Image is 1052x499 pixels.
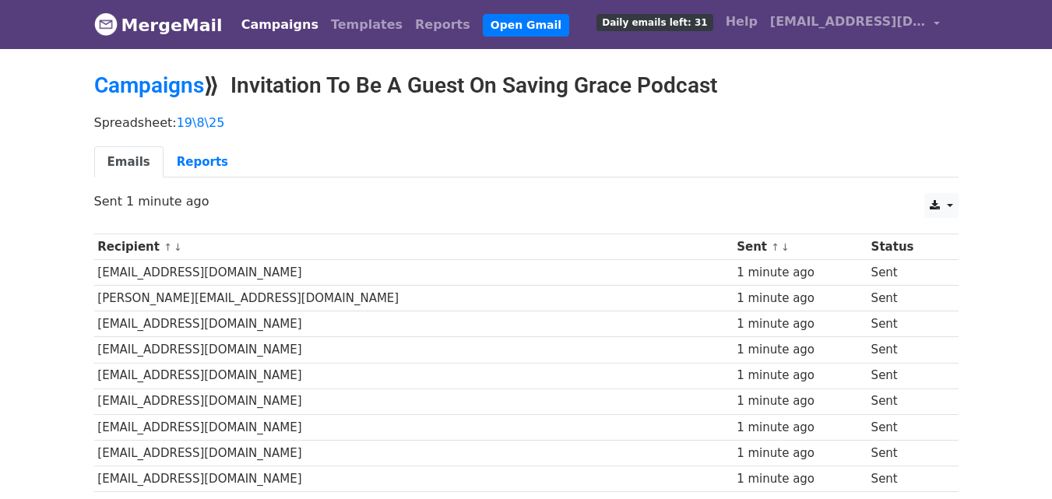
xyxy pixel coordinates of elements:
[94,260,734,286] td: [EMAIL_ADDRESS][DOMAIN_NAME]
[483,14,569,37] a: Open Gmail
[164,241,172,253] a: ↑
[596,14,712,31] span: Daily emails left: 31
[325,9,409,40] a: Templates
[409,9,477,40] a: Reports
[737,264,864,282] div: 1 minute ago
[94,414,734,440] td: [EMAIL_ADDRESS][DOMAIN_NAME]
[94,12,118,36] img: MergeMail logo
[177,115,225,130] a: 19\8\25
[737,392,864,410] div: 1 minute ago
[94,9,223,41] a: MergeMail
[94,440,734,466] td: [EMAIL_ADDRESS][DOMAIN_NAME]
[737,367,864,385] div: 1 minute ago
[94,114,959,131] p: Spreadsheet:
[737,470,864,488] div: 1 minute ago
[867,414,947,440] td: Sent
[94,146,164,178] a: Emails
[737,290,864,307] div: 1 minute ago
[94,466,734,491] td: [EMAIL_ADDRESS][DOMAIN_NAME]
[590,6,719,37] a: Daily emails left: 31
[174,241,182,253] a: ↓
[867,466,947,491] td: Sent
[867,337,947,363] td: Sent
[867,311,947,337] td: Sent
[867,286,947,311] td: Sent
[764,6,946,43] a: [EMAIL_ADDRESS][DOMAIN_NAME]
[94,311,734,337] td: [EMAIL_ADDRESS][DOMAIN_NAME]
[94,388,734,414] td: [EMAIL_ADDRESS][DOMAIN_NAME]
[94,363,734,388] td: [EMAIL_ADDRESS][DOMAIN_NAME]
[94,337,734,363] td: [EMAIL_ADDRESS][DOMAIN_NAME]
[867,363,947,388] td: Sent
[867,234,947,260] th: Status
[720,6,764,37] a: Help
[94,72,959,99] h2: ⟫ Invitation To Be A Guest On Saving Grace Podcast
[733,234,867,260] th: Sent
[235,9,325,40] a: Campaigns
[164,146,241,178] a: Reports
[771,241,779,253] a: ↑
[737,341,864,359] div: 1 minute ago
[781,241,790,253] a: ↓
[867,260,947,286] td: Sent
[94,193,959,209] p: Sent 1 minute ago
[94,286,734,311] td: [PERSON_NAME][EMAIL_ADDRESS][DOMAIN_NAME]
[737,315,864,333] div: 1 minute ago
[867,440,947,466] td: Sent
[737,445,864,462] div: 1 minute ago
[94,72,204,98] a: Campaigns
[94,234,734,260] th: Recipient
[770,12,926,31] span: [EMAIL_ADDRESS][DOMAIN_NAME]
[737,419,864,437] div: 1 minute ago
[867,388,947,414] td: Sent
